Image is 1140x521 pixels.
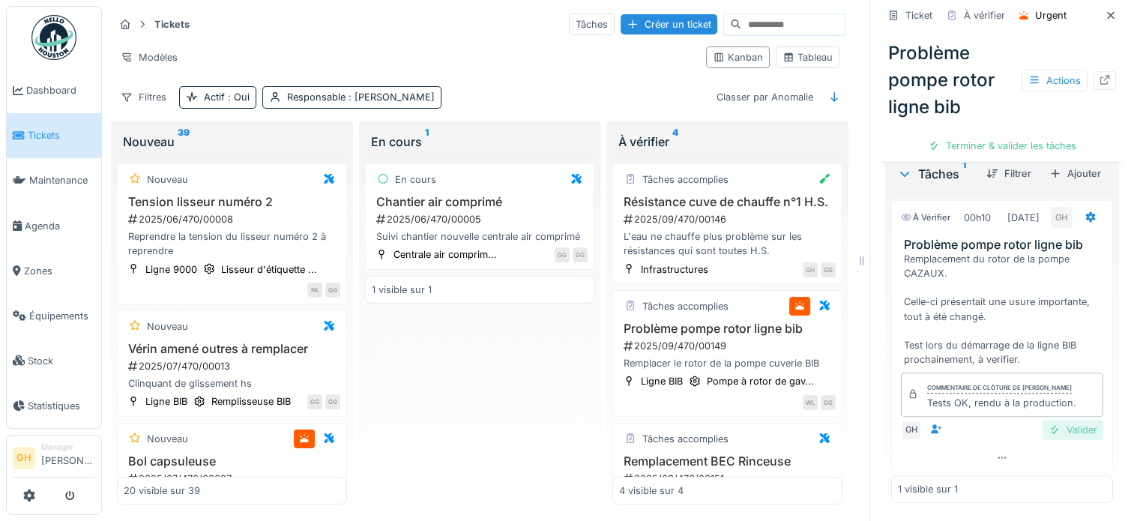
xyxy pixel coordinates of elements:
div: Remplisseuse BIB [211,394,291,409]
h3: Vérin amené outres à remplacer [124,342,340,356]
div: Tâches accomplies [642,432,729,446]
a: Équipements [7,293,101,338]
a: GH Manager[PERSON_NAME] [13,442,95,478]
sup: 1 [425,133,429,151]
div: Lisseur d'étiquette ... [221,262,317,277]
span: Statistiques [28,399,95,413]
div: 2025/09/470/00146 [622,212,836,226]
span: : Oui [225,91,250,103]
div: Valider [1043,420,1103,440]
h3: Chantier air comprimé [372,195,588,209]
h3: Problème pompe rotor ligne bib [619,322,836,336]
a: Stock [7,338,101,383]
span: : [PERSON_NAME] [346,91,435,103]
div: Tâches [569,13,615,35]
div: 2025/09/470/00149 [622,339,836,353]
div: Nouveau [147,432,188,446]
li: GH [13,447,35,469]
sup: 1 [962,165,966,183]
div: GH [901,420,922,441]
a: Zones [7,248,101,293]
div: Remplacer le rotor de la pompe cuverie BIB [619,356,836,370]
div: Tests OK, rendu à la production. [927,396,1076,410]
div: 00h10 [964,211,991,225]
div: GG [325,283,340,298]
div: GG [307,394,322,409]
div: GG [821,395,836,410]
sup: 39 [178,133,190,151]
div: Ligne BIB [145,394,187,409]
div: En cours [371,133,589,151]
div: Suivi chantier nouvelle centrale air comprimé [372,229,588,244]
li: [PERSON_NAME] [41,442,95,474]
div: Filtres [114,86,173,108]
div: À vérifier [964,8,1005,22]
div: PA [307,283,322,298]
sup: 4 [672,133,678,151]
span: Tickets [28,128,95,142]
div: GH [803,262,818,277]
div: Ligne 9000 [145,262,197,277]
div: Nouveau [123,133,341,151]
div: Classer par Anomalie [710,86,820,108]
a: Tickets [7,113,101,158]
div: Tâches [897,165,974,183]
div: Modèles [114,46,184,68]
div: En cours [395,172,436,187]
div: 2025/09/470/00151 [622,472,836,486]
div: Nouveau [147,172,188,187]
div: WL [803,395,818,410]
div: Ticket [905,8,932,22]
h3: Problème pompe rotor ligne bib [904,238,1106,252]
div: 2025/07/470/00013 [127,359,340,373]
div: 1 visible sur 1 [898,482,958,496]
div: GH [1051,207,1072,228]
div: Nouveau [147,319,188,334]
span: Agenda [25,219,95,233]
div: Infrastructures [641,262,708,277]
div: GG [325,394,340,409]
div: Urgent [1035,8,1067,22]
a: Dashboard [7,68,101,113]
div: [DATE] [1007,211,1040,225]
div: Problème pompe rotor ligne bib [882,34,1122,127]
div: 1 visible sur 1 [372,283,432,297]
a: Maintenance [7,158,101,203]
span: Maintenance [29,173,95,187]
div: 2025/07/470/00027 [127,472,340,486]
div: Clinquant de glissement hs [124,376,340,391]
div: L'eau ne chauffe plus problème sur les résistances qui sont toutes H.S. [619,229,836,258]
div: GG [821,262,836,277]
div: Centrale air comprim... [393,247,497,262]
div: Kanban [713,50,763,64]
div: Tableau [782,50,833,64]
div: Ligne BIB [641,374,683,388]
a: Agenda [7,203,101,248]
div: GG [573,247,588,262]
div: 4 visible sur 4 [619,484,684,498]
div: À vérifier [618,133,836,151]
span: Équipements [29,309,95,323]
div: 20 visible sur 39 [124,484,200,498]
div: Terminer & valider les tâches [922,136,1082,156]
div: GG [555,247,570,262]
div: Tâches accomplies [642,172,729,187]
div: Pompe à rotor de gav... [707,374,814,388]
div: 2025/06/470/00008 [127,212,340,226]
div: Commentaire de clôture de [PERSON_NAME] [927,383,1072,394]
div: À vérifier [901,211,950,224]
h3: Bol capsuleuse [124,454,340,469]
div: Manager [41,442,95,453]
div: 2025/06/470/00005 [375,212,588,226]
div: Reprendre la tension du lisseur numéro 2 à reprendre [124,229,340,258]
h3: Remplacement BEC Rinceuse [619,454,836,469]
div: Remplacement du rotor de la pompe CAZAUX. Celle-ci présentait une usure importante, tout à été ch... [904,252,1106,367]
div: Créer un ticket [621,14,717,34]
div: Responsable [287,90,435,104]
img: Badge_color-CXgf-gQk.svg [31,15,76,60]
strong: Tickets [148,17,196,31]
span: Stock [28,354,95,368]
div: Ajouter [1043,163,1107,184]
h3: Tension lisseur numéro 2 [124,195,340,209]
span: Zones [24,264,95,278]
